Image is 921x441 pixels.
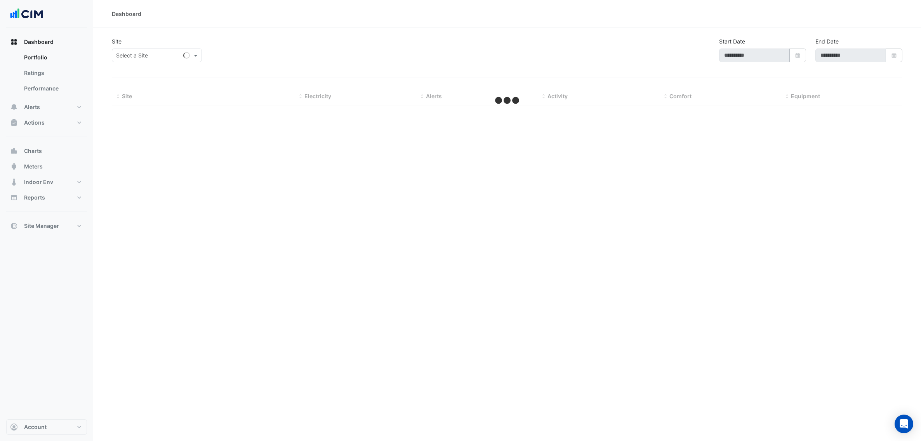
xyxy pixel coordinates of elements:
[10,178,18,186] app-icon: Indoor Env
[24,147,42,155] span: Charts
[112,37,122,45] label: Site
[6,159,87,174] button: Meters
[6,50,87,99] div: Dashboard
[10,103,18,111] app-icon: Alerts
[112,10,141,18] div: Dashboard
[122,93,132,99] span: Site
[24,38,54,46] span: Dashboard
[6,99,87,115] button: Alerts
[18,81,87,96] a: Performance
[6,174,87,190] button: Indoor Env
[10,147,18,155] app-icon: Charts
[24,178,53,186] span: Indoor Env
[24,103,40,111] span: Alerts
[791,93,820,99] span: Equipment
[815,37,839,45] label: End Date
[669,93,692,99] span: Comfort
[6,190,87,205] button: Reports
[10,194,18,201] app-icon: Reports
[6,419,87,435] button: Account
[6,115,87,130] button: Actions
[24,119,45,127] span: Actions
[10,222,18,230] app-icon: Site Manager
[10,163,18,170] app-icon: Meters
[10,119,18,127] app-icon: Actions
[426,93,442,99] span: Alerts
[719,37,745,45] label: Start Date
[24,222,59,230] span: Site Manager
[18,65,87,81] a: Ratings
[18,50,87,65] a: Portfolio
[6,143,87,159] button: Charts
[6,34,87,50] button: Dashboard
[24,163,43,170] span: Meters
[24,194,45,201] span: Reports
[6,218,87,234] button: Site Manager
[9,6,44,22] img: Company Logo
[895,415,913,433] div: Open Intercom Messenger
[547,93,568,99] span: Activity
[304,93,331,99] span: Electricity
[10,38,18,46] app-icon: Dashboard
[24,423,47,431] span: Account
